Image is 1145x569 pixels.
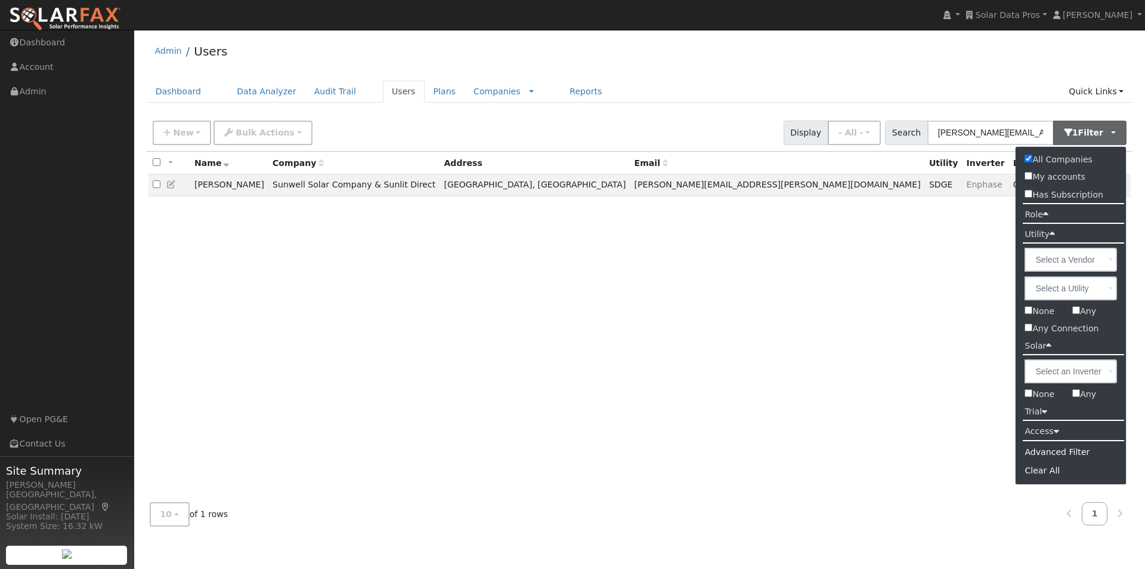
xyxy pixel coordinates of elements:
[1016,151,1101,168] label: All Companies
[173,128,193,137] span: New
[153,121,212,145] button: New
[1025,190,1032,198] input: Has Subscription
[1016,303,1063,320] label: None
[1016,462,1126,480] div: Clear All
[194,158,230,168] span: Name
[967,157,1005,170] div: Inverter
[1016,386,1063,403] label: None
[1025,248,1117,272] input: Select a Vendor
[228,81,305,103] a: Data Analyzer
[1016,403,1056,420] label: Trial
[444,157,626,170] div: Address
[635,158,668,168] span: Email
[147,81,211,103] a: Dashboard
[474,87,521,96] a: Companies
[1082,502,1108,525] a: 1
[1016,186,1112,204] label: Has Subscription
[1063,386,1105,403] label: Any
[268,174,440,196] td: Sunwell Solar Company & Sunlit Direct
[929,180,953,189] span: SDGE
[784,121,828,145] span: Display
[1016,206,1057,223] label: Role
[236,128,295,137] span: Bulk Actions
[1016,320,1126,337] label: Any Connection
[305,81,365,103] a: Audit Trail
[1025,389,1032,397] input: None
[1053,121,1127,145] button: 1Filter
[6,488,128,513] div: [GEOGRAPHIC_DATA], [GEOGRAPHIC_DATA]
[1078,128,1109,137] span: Filter
[155,46,182,56] a: Admin
[1016,337,1060,355] label: Solar
[561,81,611,103] a: Reports
[190,174,268,196] td: [PERSON_NAME]
[1025,359,1117,383] input: Select an Inverter
[194,44,227,59] a: Users
[1025,306,1032,314] input: None
[383,81,425,103] a: Users
[976,10,1040,20] span: Solar Data Pros
[1025,324,1032,331] input: Any Connection
[1013,158,1068,168] span: Days since last login
[1025,155,1032,162] input: All Companies
[62,549,72,559] img: retrieve
[150,502,228,527] span: of 1 rows
[6,479,128,491] div: [PERSON_NAME]
[1060,81,1132,103] a: Quick Links
[1016,423,1067,440] label: Access
[1025,276,1117,300] input: Select a Utility
[213,121,312,145] button: Bulk Actions
[1016,443,1126,462] div: Advanced Filter
[828,121,881,145] button: - All -
[6,520,128,533] div: System Size: 16.32 kW
[1016,226,1063,243] label: Utility
[1013,180,1019,189] span: 10/03/2025 2:50:51 PM
[885,121,927,145] span: Search
[635,180,921,189] span: [PERSON_NAME][EMAIL_ADDRESS][PERSON_NAME][DOMAIN_NAME]
[6,463,128,479] span: Site Summary
[1072,306,1080,314] input: Any
[9,7,121,32] img: SolarFax
[1063,10,1132,20] span: [PERSON_NAME]
[150,502,190,527] button: 10
[440,174,630,196] td: [GEOGRAPHIC_DATA], [GEOGRAPHIC_DATA]
[425,81,465,103] a: Plans
[1025,172,1032,180] input: My accounts
[100,502,111,512] a: Map
[1072,389,1080,397] input: Any
[1063,303,1105,320] label: Any
[166,180,177,189] a: Edit User
[160,509,172,519] span: 10
[6,510,128,523] div: Solar Install: [DATE]
[967,180,1002,189] span: Inactive
[927,121,1054,145] input: Search
[273,158,324,168] span: Company name
[1016,168,1094,186] label: My accounts
[929,157,958,170] div: Utility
